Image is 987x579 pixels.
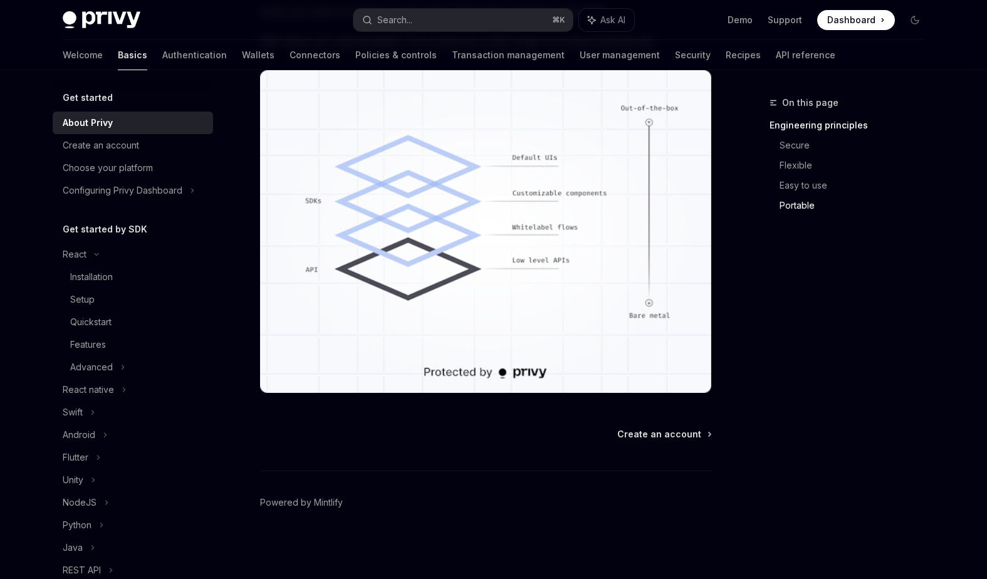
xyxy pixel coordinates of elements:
a: Secure [780,135,935,155]
div: Create an account [63,138,139,153]
a: Support [768,14,802,26]
div: Advanced [70,360,113,375]
a: Basics [118,40,147,70]
a: API reference [776,40,835,70]
a: Authentication [162,40,227,70]
a: Powered by Mintlify [260,496,343,509]
h5: Get started by SDK [63,222,147,237]
a: Recipes [726,40,761,70]
a: Engineering principles [770,115,935,135]
div: Java [63,540,83,555]
a: Setup [53,288,213,311]
span: Ask AI [600,14,625,26]
a: Security [675,40,711,70]
img: images/Customization.png [260,70,712,393]
a: Easy to use [780,175,935,196]
div: Configuring Privy Dashboard [63,183,182,198]
a: Installation [53,266,213,288]
a: Connectors [290,40,340,70]
div: Features [70,337,106,352]
img: dark logo [63,11,140,29]
a: Choose your platform [53,157,213,179]
span: Dashboard [827,14,875,26]
div: Flutter [63,450,88,465]
a: Demo [728,14,753,26]
button: Ask AI [579,9,634,31]
button: Search...⌘K [353,9,573,31]
div: Unity [63,472,83,488]
a: Create an account [617,428,711,441]
a: Portable [780,196,935,216]
a: Policies & controls [355,40,437,70]
div: REST API [63,563,101,578]
div: Installation [70,269,113,284]
div: Swift [63,405,83,420]
div: Search... [377,13,412,28]
div: Setup [70,292,95,307]
a: Dashboard [817,10,895,30]
div: NodeJS [63,495,97,510]
a: Welcome [63,40,103,70]
a: Wallets [242,40,274,70]
div: About Privy [63,115,113,130]
div: Choose your platform [63,160,153,175]
div: React native [63,382,114,397]
a: Transaction management [452,40,565,70]
span: ⌘ K [552,15,565,25]
div: Quickstart [70,315,112,330]
span: Create an account [617,428,701,441]
span: On this page [782,95,838,110]
button: Toggle dark mode [905,10,925,30]
a: Quickstart [53,311,213,333]
div: React [63,247,86,262]
a: Features [53,333,213,356]
div: Android [63,427,95,442]
a: User management [580,40,660,70]
a: Create an account [53,134,213,157]
a: About Privy [53,112,213,134]
a: Flexible [780,155,935,175]
h5: Get started [63,90,113,105]
div: Python [63,518,91,533]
